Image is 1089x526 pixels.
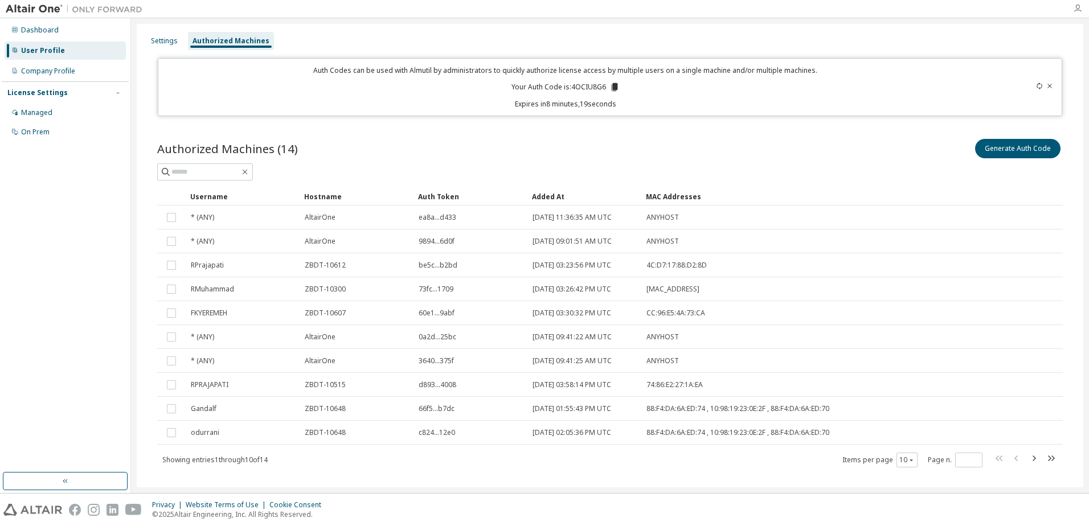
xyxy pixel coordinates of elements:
span: 60e1...9abf [419,309,455,318]
div: Cookie Consent [269,500,328,509]
p: © 2025 Altair Engineering, Inc. All Rights Reserved. [152,509,328,519]
div: Company Profile [21,67,75,76]
div: User Profile [21,46,65,55]
div: Managed [21,108,52,117]
img: instagram.svg [88,504,100,516]
span: [DATE] 01:55:43 PM UTC [533,404,611,413]
div: MAC Addresses [646,187,941,206]
span: * (ANY) [191,213,214,222]
span: * (ANY) [191,332,214,342]
span: RPRAJAPATI [191,380,228,389]
div: Auth Token [418,187,523,206]
span: [DATE] 02:05:36 PM UTC [533,428,611,437]
span: ANYHOST [646,213,679,222]
div: Hostname [304,187,409,206]
span: Gandalf [191,404,216,413]
span: ea8a...d433 [419,213,456,222]
span: RPrajapati [191,261,224,270]
span: AltairOne [305,356,335,365]
span: AltairOne [305,213,335,222]
span: ANYHOST [646,237,679,246]
span: 73fc...1709 [419,285,453,294]
span: 0a2d...25bc [419,332,456,342]
img: facebook.svg [69,504,81,516]
span: FKYEREMEH [191,309,227,318]
span: Page n. [928,453,982,467]
p: Expires in 8 minutes, 19 seconds [165,99,967,109]
span: * (ANY) [191,356,214,365]
span: ZBDT-10648 [305,428,346,437]
span: [DATE] 03:23:56 PM UTC [533,261,611,270]
span: 9894...6d0f [419,237,455,246]
span: [DATE] 11:36:35 AM UTC [533,213,612,222]
span: Items per page [842,453,918,467]
span: odurrani [191,428,219,437]
span: AltairOne [305,332,335,342]
div: Settings [151,36,178,46]
span: Showing entries 1 through 10 of 14 [162,455,268,465]
button: 10 [899,455,915,465]
span: c824...12e0 [419,428,455,437]
div: Authorized Machines [193,36,269,46]
div: Username [190,187,295,206]
div: Privacy [152,500,186,509]
div: Added At [532,187,637,206]
div: On Prem [21,128,50,137]
span: AltairOne [305,237,335,246]
span: ZBDT-10300 [305,285,346,294]
p: Auth Codes can be used with Almutil by administrators to quickly authorize license access by mult... [165,65,967,75]
span: d893...4008 [419,380,456,389]
span: [DATE] 03:30:32 PM UTC [533,309,611,318]
span: [DATE] 09:41:22 AM UTC [533,332,612,342]
span: 3640...375f [419,356,454,365]
img: altair_logo.svg [3,504,62,516]
span: ZBDT-10612 [305,261,346,270]
span: CC:96:E5:4A:73:CA [646,309,705,318]
span: ANYHOST [646,332,679,342]
span: [DATE] 09:41:25 AM UTC [533,356,612,365]
span: [MAC_ADDRESS] [646,285,699,294]
img: Altair One [6,3,148,15]
span: ZBDT-10607 [305,309,346,318]
span: 88:F4:DA:6A:ED:74 , 10:98:19:23:0E:2F , 88:F4:DA:6A:ED:70 [646,404,829,413]
span: RMuhammad [191,285,234,294]
span: * (ANY) [191,237,214,246]
button: Generate Auth Code [975,139,1061,158]
p: Your Auth Code is: 4OCIU8G6 [511,82,620,92]
span: ZBDT-10515 [305,380,346,389]
span: 88:F4:DA:6A:ED:74 , 10:98:19:23:0E:2F , 88:F4:DA:6A:ED:70 [646,428,829,437]
div: License Settings [7,88,68,97]
span: [DATE] 03:58:14 PM UTC [533,380,611,389]
div: Dashboard [21,26,59,35]
span: 4C:D7:17:88:D2:8D [646,261,707,270]
span: [DATE] 03:26:42 PM UTC [533,285,611,294]
img: youtube.svg [125,504,142,516]
div: Website Terms of Use [186,500,269,509]
span: 66f5...b7dc [419,404,455,413]
span: be5c...b2bd [419,261,457,270]
span: ANYHOST [646,356,679,365]
span: 74:86:E2:27:1A:EA [646,380,703,389]
span: Authorized Machines (14) [157,141,298,157]
span: [DATE] 09:01:51 AM UTC [533,237,612,246]
span: ZBDT-10648 [305,404,346,413]
img: linkedin.svg [107,504,118,516]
